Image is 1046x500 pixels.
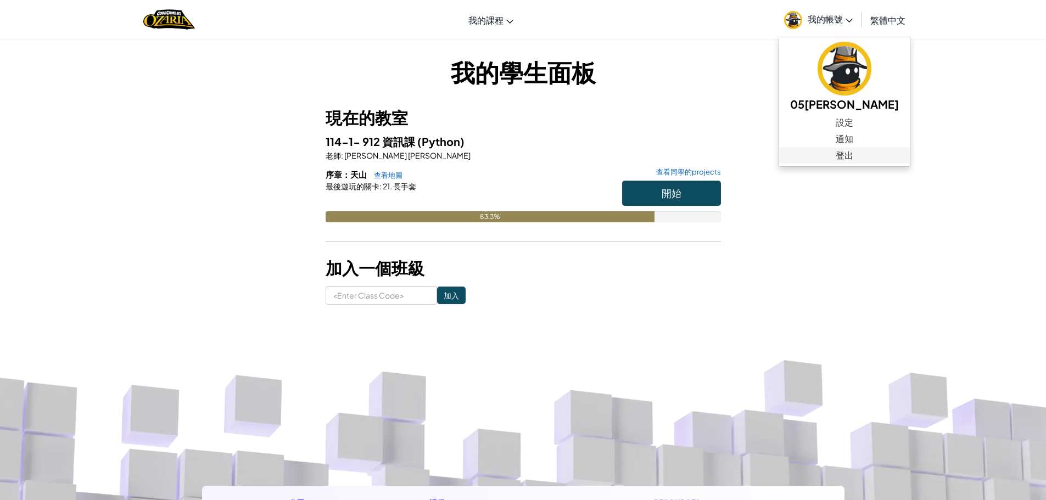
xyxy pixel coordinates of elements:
[808,13,853,25] span: 我的帳號
[326,169,368,179] span: 序章：天山
[341,150,343,160] span: :
[779,114,910,131] a: 設定
[417,134,465,148] span: (Python)
[836,132,853,145] span: 通知
[865,5,911,35] a: 繁體中文
[326,55,721,89] h1: 我的學生面板
[143,8,194,31] img: Home
[437,286,466,304] input: 加入
[382,181,392,191] span: 21.
[818,42,871,95] img: avatar
[779,2,858,37] a: 我的帳號
[651,168,721,176] a: 查看同學的projects
[463,5,519,35] a: 我的課程
[326,256,721,280] h3: 加入一個班級
[326,150,341,160] span: 老師
[392,181,416,191] span: 長手套
[326,211,655,222] div: 83.3%
[326,181,379,191] span: 最後遊玩的關卡
[662,187,681,199] span: 開始
[343,150,471,160] span: [PERSON_NAME] [PERSON_NAME]
[622,181,721,206] button: 開始
[468,14,504,26] span: 我的課程
[870,14,905,26] span: 繁體中文
[143,8,194,31] a: Ozaria by CodeCombat logo
[779,40,910,114] a: 05[PERSON_NAME]
[784,11,802,29] img: avatar
[779,147,910,164] a: 登出
[368,171,402,179] a: 查看地圖
[326,105,721,130] h3: 現在的教室
[326,134,417,148] span: 114-1- 912 資訊課
[790,95,899,113] h5: 05[PERSON_NAME]
[779,131,910,147] a: 通知
[326,286,437,305] input: <Enter Class Code>
[379,181,382,191] span: :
